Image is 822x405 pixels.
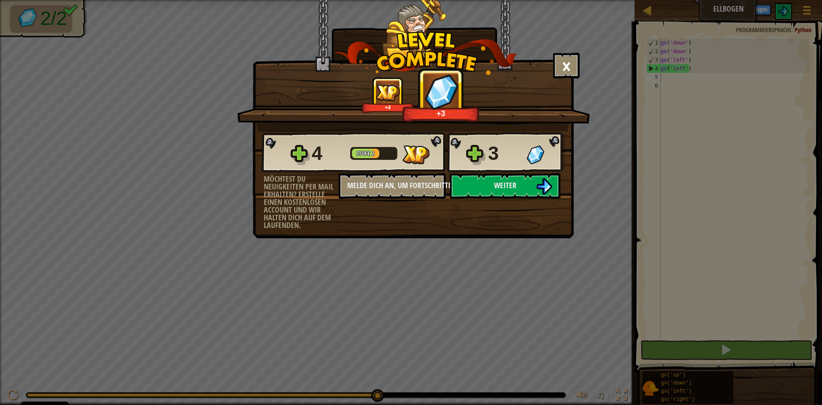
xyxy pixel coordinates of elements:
[339,173,446,199] button: Melde dich an, um Fortschritte zu speichern.
[421,71,462,111] img: Gewonnene Edelsteine
[527,145,544,164] img: Gewonnene Edelsteine
[312,140,345,167] div: 4
[363,104,412,111] div: +4
[488,140,521,167] div: 3
[450,173,560,199] button: Weiter
[376,84,400,101] img: Gewonnene XP
[536,178,552,195] img: Weiter
[494,180,516,191] span: Weiter
[405,108,477,118] div: +3
[372,149,375,158] span: 2
[553,53,580,78] button: ×
[334,32,517,75] img: level_complete.png
[402,145,429,164] img: Gewonnene XP
[356,149,372,158] span: Stufe
[264,175,339,229] div: Möchtest du Neuigkeiten per Mail erhalten? Erstelle einen kostenlosen Account und wir halten dich...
